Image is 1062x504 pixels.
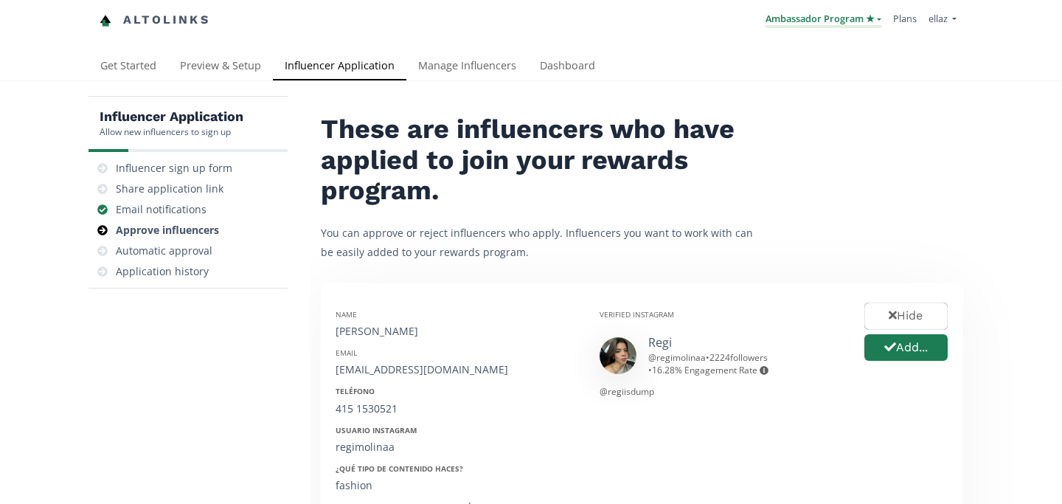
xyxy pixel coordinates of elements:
[336,478,577,493] div: fashion
[116,264,209,279] div: Application history
[336,386,375,396] strong: Teléfono
[528,52,607,82] a: Dashboard
[406,52,528,82] a: Manage Influencers
[100,108,243,125] h5: Influencer Application
[336,425,417,435] strong: Usuario Instagram
[116,182,223,196] div: Share application link
[336,324,577,339] div: [PERSON_NAME]
[100,15,111,27] img: favicon-32x32.png
[652,364,768,376] span: 16.28 % Engagement Rate
[88,52,168,82] a: Get Started
[929,12,957,29] a: ellaz
[893,12,917,25] a: Plans
[336,309,577,320] div: Name
[321,114,763,206] h2: These are influencers who have applied to join your rewards program.
[600,337,636,374] img: 523321521_18048655163545341_8930170118866186405_n.jpg
[116,223,219,238] div: Approve influencers
[336,440,577,455] div: regimolinaa
[864,334,948,362] button: Add...
[116,161,232,176] div: Influencer sign up form
[336,362,577,377] div: [EMAIL_ADDRESS][DOMAIN_NAME]
[116,202,206,217] div: Email notifications
[600,309,841,320] div: Verified Instagram
[766,12,881,28] a: Ambassador Program ★
[168,52,273,82] a: Preview & Setup
[336,401,577,416] div: 415 1530521
[100,8,210,32] a: Altolinks
[321,224,763,260] p: You can approve or reject influencers who apply. Influencers you want to work with can be easily ...
[709,351,768,364] span: 2224 followers
[100,125,243,138] div: Allow new influencers to sign up
[864,303,948,330] button: Hide
[273,52,406,82] a: Influencer Application
[116,244,212,258] div: Automatic approval
[648,351,841,376] div: @ regimolinaa • •
[336,463,463,474] strong: ¿Qué tipo de contenido haces?
[929,12,948,25] span: ellaz
[648,334,672,351] a: Regi
[600,385,841,398] div: @regiisdump
[336,348,577,358] div: Email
